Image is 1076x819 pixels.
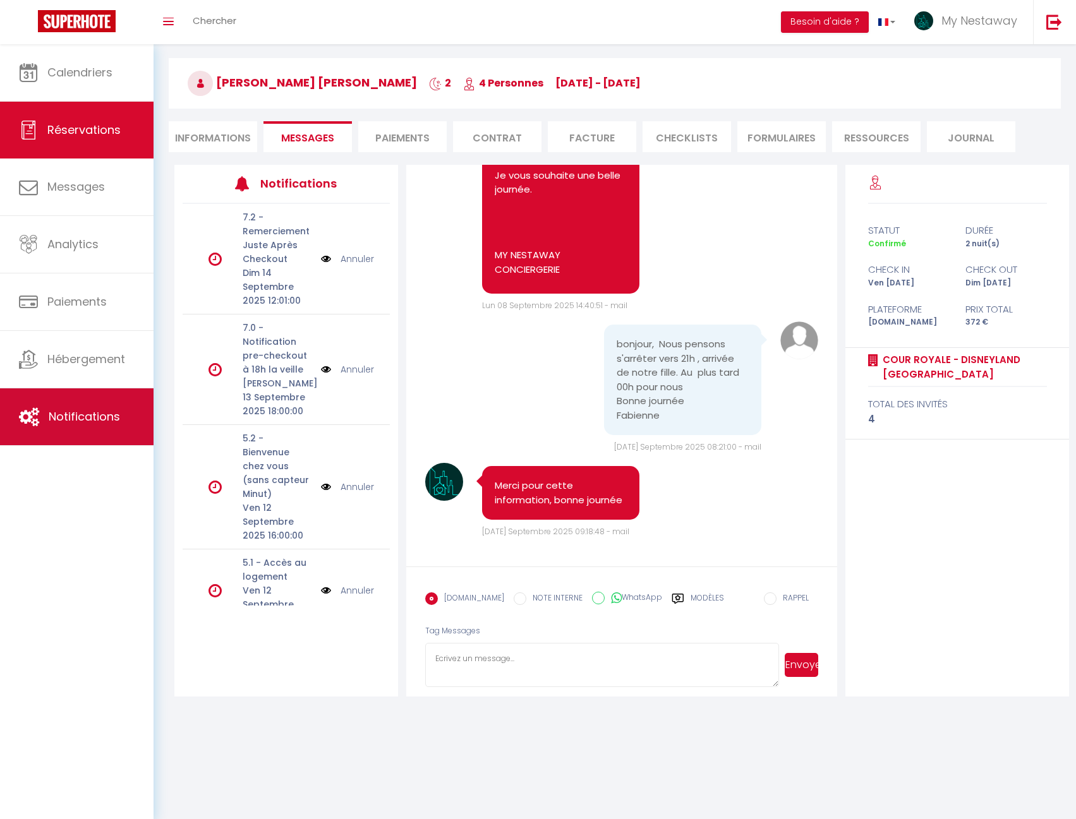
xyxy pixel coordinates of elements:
span: Chercher [193,14,236,27]
span: Paiements [47,294,107,309]
span: Hébergement [47,351,125,367]
p: Ven 12 Septembre 2025 15:00:00 [243,583,312,625]
span: 2 [429,76,451,90]
button: Envoyer [785,653,818,677]
span: Messages [47,179,105,194]
span: My Nestaway [941,13,1017,28]
div: 2 nuit(s) [957,238,1055,250]
img: Super Booking [38,10,116,32]
a: Cour Royale - Disneyland [GEOGRAPHIC_DATA] [878,352,1047,382]
li: Informations [169,121,257,152]
div: Ven [DATE] [859,277,957,289]
img: NO IMAGE [321,362,331,376]
span: [DATE] Septembre 2025 08:21:00 - mail [614,441,761,452]
p: Ven 12 Septembre 2025 16:00:00 [243,501,312,542]
a: Annuler [341,583,374,597]
img: 16884879407332.png [425,463,463,501]
label: NOTE INTERNE [526,592,583,606]
div: Dim [DATE] [957,277,1055,289]
img: logout [1046,14,1062,30]
img: NO IMAGE [321,583,331,597]
div: check in [859,262,957,277]
div: statut [859,223,957,238]
div: 372 € [957,316,1055,328]
li: Ressources [832,121,921,152]
p: 7.0 - Notification pre-checkout à 18h la veille [243,321,312,376]
label: [DOMAIN_NAME] [438,592,504,606]
li: Facture [548,121,636,152]
span: [DATE] Septembre 2025 09:18:48 - mail [482,526,629,537]
span: 4 Personnes [463,76,543,90]
span: Notifications [49,409,120,424]
span: Réservations [47,122,121,138]
span: Confirmé [868,238,906,249]
p: Je vous souhaite une belle journée. [495,169,627,197]
div: durée [957,223,1055,238]
a: Annuler [341,480,374,494]
a: Annuler [341,362,374,376]
label: WhatsApp [605,592,662,606]
p: 7.2 - Remerciement Juste Après Checkout [243,210,312,266]
span: [PERSON_NAME] [PERSON_NAME] [188,75,417,90]
div: Prix total [957,302,1055,317]
div: total des invités [868,397,1047,412]
li: Contrat [453,121,541,152]
div: 4 [868,412,1047,427]
li: CHECKLISTS [643,121,731,152]
p: 5.1 - Accès au logement [243,556,312,583]
span: Calendriers [47,64,112,80]
h3: Notifications [260,169,347,198]
li: Paiements [358,121,447,152]
pre: bonjour, Nous pensons s'arrêter vers 21h , arrivée de notre fille. Au plus tard 00h pour nous Bon... [617,337,749,422]
button: Ouvrir le widget de chat LiveChat [10,5,48,43]
span: Messages [281,131,334,145]
img: NO IMAGE [321,480,331,494]
span: Tag Messages [425,625,480,636]
li: FORMULAIRES [737,121,826,152]
a: Annuler [341,252,374,266]
div: [DOMAIN_NAME] [859,316,957,328]
p: [PERSON_NAME] 13 Septembre 2025 18:00:00 [243,376,312,418]
div: Plateforme [859,302,957,317]
span: Lun 08 Septembre 2025 14:40:51 - mail [482,300,627,311]
img: NO IMAGE [321,252,331,266]
label: Modèles [691,592,724,614]
img: avatar.png [780,321,818,359]
div: check out [957,262,1055,277]
p: MY NESTAWAY CONCIERGERIE [495,248,627,277]
pre: Merci pour cette information, bonne journée [495,479,627,507]
li: Journal [927,121,1015,152]
label: RAPPEL [777,592,809,606]
img: ... [914,11,933,30]
p: 5.2 - Bienvenue chez vous (sans capteur Minut) [243,431,312,501]
button: Besoin d'aide ? [781,11,869,33]
span: Analytics [47,236,99,252]
span: [DATE] - [DATE] [555,76,641,90]
p: Dim 14 Septembre 2025 12:01:00 [243,266,312,308]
